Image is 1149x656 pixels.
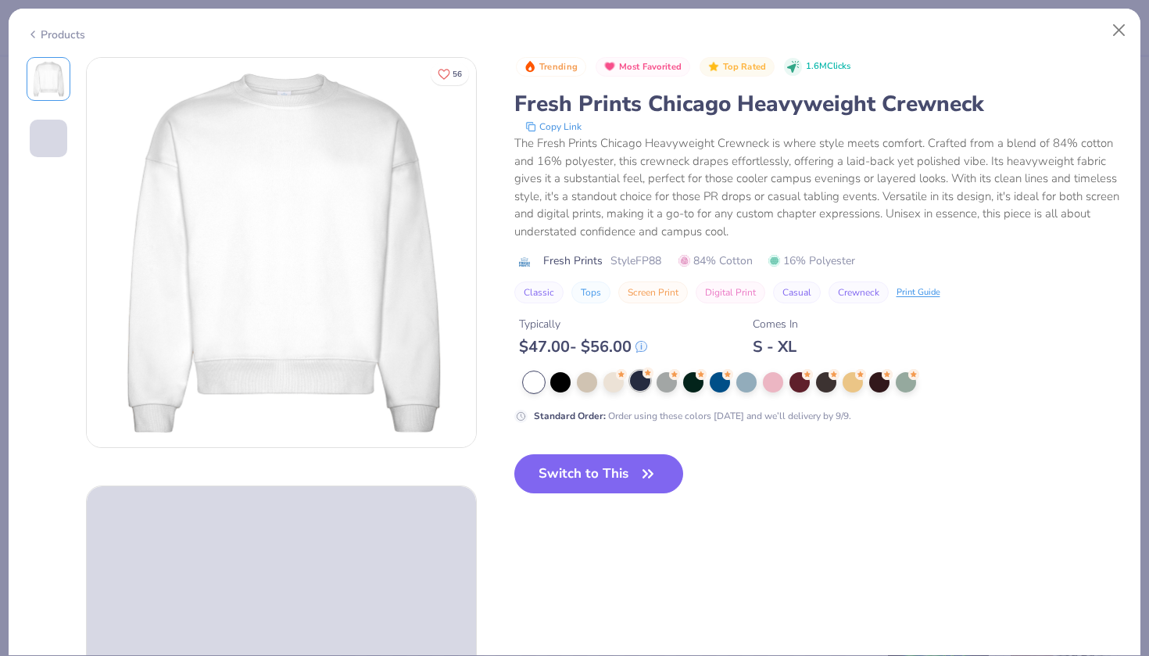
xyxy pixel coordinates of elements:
[539,63,578,71] span: Trending
[516,57,586,77] button: Badge Button
[514,281,564,303] button: Classic
[514,89,1123,119] div: Fresh Prints Chicago Heavyweight Crewneck
[571,281,610,303] button: Tops
[524,60,536,73] img: Trending sort
[897,286,940,299] div: Print Guide
[696,281,765,303] button: Digital Print
[618,281,688,303] button: Screen Print
[87,58,476,447] img: Front
[603,60,616,73] img: Most Favorited sort
[700,57,775,77] button: Badge Button
[723,63,767,71] span: Top Rated
[519,316,647,332] div: Typically
[27,27,85,43] div: Products
[610,253,661,269] span: Style FP88
[543,253,603,269] span: Fresh Prints
[521,119,586,134] button: copy to clipboard
[519,337,647,357] div: $ 47.00 - $ 56.00
[1104,16,1134,45] button: Close
[753,337,798,357] div: S - XL
[514,134,1123,240] div: The Fresh Prints Chicago Heavyweight Crewneck is where style meets comfort. Crafted from a blend ...
[707,60,720,73] img: Top Rated sort
[453,70,462,78] span: 56
[596,57,690,77] button: Badge Button
[514,256,535,268] img: brand logo
[768,253,855,269] span: 16% Polyester
[431,63,469,85] button: Like
[773,281,821,303] button: Casual
[753,316,798,332] div: Comes In
[514,454,684,493] button: Switch to This
[30,60,67,98] img: Front
[534,409,851,423] div: Order using these colors [DATE] and we’ll delivery by 9/9.
[829,281,889,303] button: Crewneck
[806,60,850,73] span: 1.6M Clicks
[534,410,606,422] strong: Standard Order :
[678,253,753,269] span: 84% Cotton
[619,63,682,71] span: Most Favorited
